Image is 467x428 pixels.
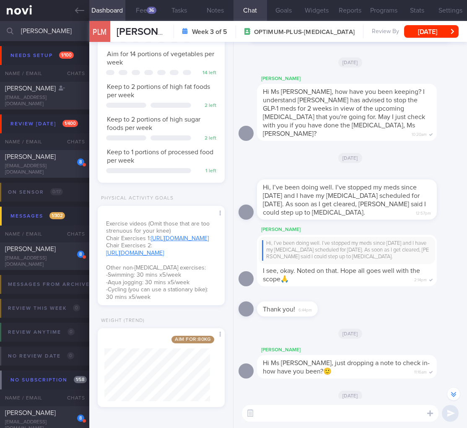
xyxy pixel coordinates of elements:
[5,410,56,416] span: [PERSON_NAME]
[107,149,213,164] span: Keep to 1 portions of processed food per week
[263,306,295,313] span: Thank you!
[50,188,63,195] span: 0 / 17
[67,328,75,335] span: 0
[117,27,275,37] span: [PERSON_NAME] [PERSON_NAME]
[195,70,216,76] div: 14 left
[147,7,156,14] div: 36
[338,391,362,401] span: [DATE]
[6,187,65,198] div: On sensor
[6,327,77,338] div: Review anytime
[87,16,112,48] div: PLM
[106,221,210,234] span: Exercise videos (Omit those that are too strenuous for your knee)
[338,153,362,163] span: [DATE]
[77,251,84,258] div: 8
[6,303,82,314] div: Review this week
[404,25,459,38] button: [DATE]
[106,236,209,241] span: Chair Exercises 1:
[77,415,84,422] div: 8
[416,208,431,216] span: 12:57pm
[195,168,216,174] div: 1 left
[5,95,84,107] div: [EMAIL_ADDRESS][DOMAIN_NAME]
[74,376,87,383] span: 1 / 58
[5,85,56,92] span: [PERSON_NAME]
[5,246,56,252] span: [PERSON_NAME]
[106,280,189,285] span: -Aqua jogging: 30 mins x5/week
[257,74,462,84] div: [PERSON_NAME]
[263,267,420,283] span: I see, okay. Noted on that. Hope all goes well with the scope🙏
[107,51,214,66] span: Aim for 14 portions of vegetables per week
[5,153,56,160] span: [PERSON_NAME]
[414,275,427,283] span: 2:14pm
[8,118,80,130] div: Review [DATE]
[263,184,426,216] span: Hi, I’ve been doing well. I’ve stopped my meds since [DATE] and I have my [MEDICAL_DATA] schedule...
[62,120,78,127] span: 1 / 400
[106,265,206,271] span: Other non-[MEDICAL_DATA] exercises:
[56,65,89,82] div: Chats
[263,360,430,375] span: Hi Ms [PERSON_NAME], just dropping a note to check in- how have you been?🙂
[107,116,200,131] span: Keep to 2 portions of high sugar foods per week
[56,389,89,406] div: Chats
[412,130,427,137] span: 10:20am
[59,52,74,59] span: 1 / 100
[98,195,174,202] div: Physical Activity Goals
[192,28,227,36] strong: Week 3 of 5
[414,367,427,375] span: 11:16am
[257,225,462,235] div: [PERSON_NAME]
[56,226,89,242] div: Chats
[372,28,399,36] span: Review By
[106,243,152,249] span: Chair Exercises 2:
[298,305,312,313] span: 6:44pm
[151,236,209,241] a: [URL][DOMAIN_NAME]
[338,329,362,339] span: [DATE]
[106,287,208,300] span: -Cycling (you can use a stationary bike): 30 mins x5/week
[73,304,80,311] span: 0
[195,103,216,109] div: 2 left
[106,272,181,278] span: -Swimming: 30 mins x5/week
[5,255,84,268] div: [EMAIL_ADDRESS][DOMAIN_NAME]
[338,57,362,67] span: [DATE]
[195,135,216,142] div: 2 left
[263,88,425,137] span: Hi Ms [PERSON_NAME], how have you been keeping? I understand [PERSON_NAME] has advised to stop th...
[106,250,164,256] a: [URL][DOMAIN_NAME]
[8,374,89,386] div: No subscription
[6,279,114,290] div: Messages from Archived
[56,133,89,150] div: Chats
[8,50,76,61] div: Needs setup
[8,210,67,222] div: Messages
[107,83,210,99] span: Keep to 2 portions of high fat foods per week
[262,240,432,261] div: Hi, I’ve been doing well. I’ve stopped my meds since [DATE] and I have my [MEDICAL_DATA] schedule...
[67,352,74,359] span: 0
[254,28,355,36] span: OPTIMUM-PLUS-[MEDICAL_DATA]
[77,158,84,166] div: 8
[257,345,462,355] div: [PERSON_NAME]
[49,212,65,219] span: 1 / 302
[6,350,76,362] div: No review date
[98,318,145,324] div: Weight (Trend)
[171,336,214,343] span: Aim for: 80 kg
[5,163,84,176] div: [EMAIL_ADDRESS][DOMAIN_NAME]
